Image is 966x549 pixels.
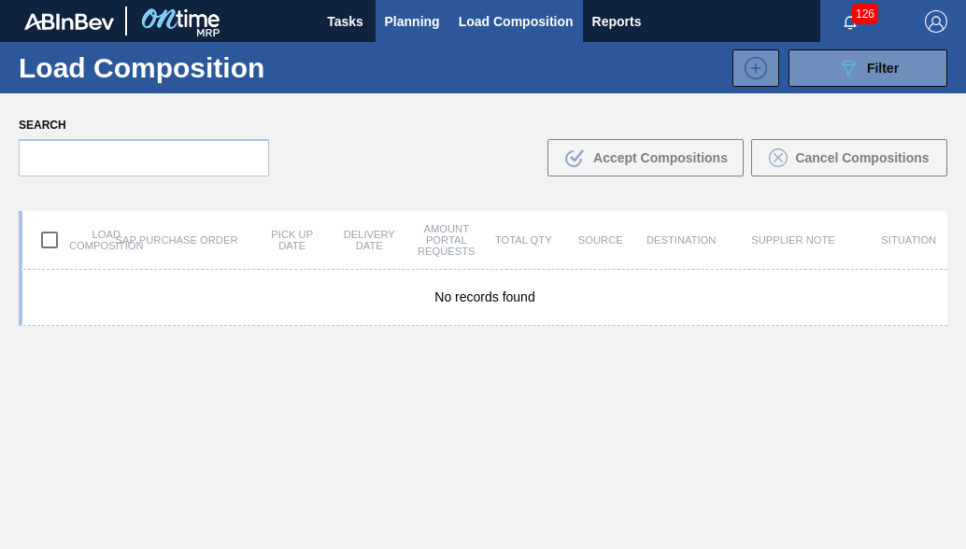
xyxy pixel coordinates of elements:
[434,289,534,304] span: No records found
[867,61,899,76] span: Filter
[24,13,114,30] img: TNhmsLtSVTkK8tSr43FrP2fwEKptu5GPRR3wAAAABJRU5ErkJggg==
[485,234,562,246] div: Total Qty
[788,49,947,87] button: Filter
[871,234,948,246] div: Situation
[562,234,640,246] div: Source
[723,49,779,87] div: New Load Composition
[100,234,254,246] div: SAP Purchase Order
[751,139,947,176] button: Cancel Compositions
[22,220,100,260] div: Load composition
[592,10,642,33] span: Reports
[925,10,947,33] img: Logout
[820,8,880,35] button: Notifications
[325,10,366,33] span: Tasks
[331,229,408,251] div: Delivery Date
[19,57,286,78] h1: Load Composition
[385,10,440,33] span: Planning
[639,234,717,246] div: Destination
[19,112,269,139] label: Search
[795,150,929,165] span: Cancel Compositions
[254,229,332,251] div: Pick up Date
[547,139,744,176] button: Accept Compositions
[459,10,574,33] span: Load Composition
[852,4,878,24] span: 126
[717,234,871,246] div: Supplier Note
[408,223,486,257] div: Amount Portal Requests
[593,150,728,165] span: Accept Compositions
